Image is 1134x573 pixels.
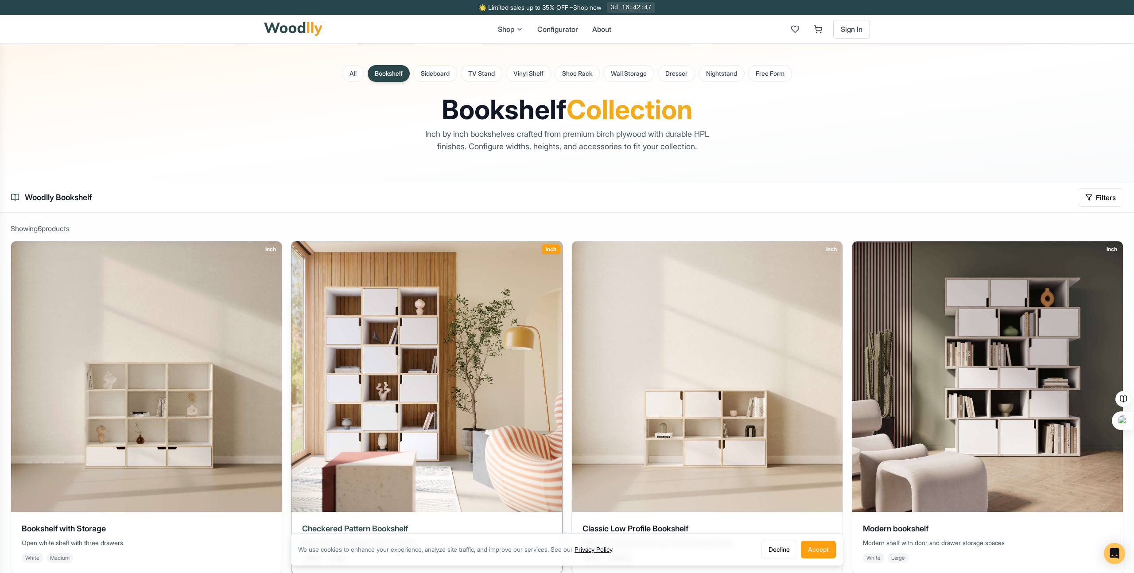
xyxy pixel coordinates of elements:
[833,20,870,39] button: Sign In
[368,65,410,82] button: Bookshelf
[22,523,271,535] h3: Bookshelf with Storage
[1103,244,1121,254] div: Inch
[567,93,693,125] span: Collection
[572,241,843,512] img: Classic Low Profile Bookshelf
[418,128,716,153] p: Inch by inch bookshelves crafted from premium birch plywood with durable HPL finishes. Configure ...
[264,22,322,36] img: Woodlly
[555,65,600,82] button: Shoe Rack
[542,244,560,254] div: Inch
[302,523,551,535] h3: Checkered Pattern Bookshelf
[801,541,836,558] button: Accept
[658,65,695,82] button: Dresser
[592,24,611,35] button: About
[11,223,1123,234] p: Showing 6 product s
[748,65,792,82] button: Free Form
[461,65,502,82] button: TV Stand
[537,24,578,35] button: Configurator
[852,241,1123,512] img: Modern bookshelf
[342,65,364,82] button: All
[699,65,745,82] button: Nightstand
[498,24,523,35] button: Shop
[863,523,1112,535] h3: Modern bookshelf
[761,541,797,558] button: Decline
[607,2,655,13] div: 3d 16:42:47
[1096,192,1116,203] span: Filters
[603,65,654,82] button: Wall Storage
[285,235,569,519] img: Checkered Pattern Bookshelf
[1078,188,1123,207] button: Filters
[11,241,282,512] img: Bookshelf with Storage
[413,65,457,82] button: Sideboard
[583,523,832,535] h3: Classic Low Profile Bookshelf
[25,193,92,202] a: Woodlly Bookshelf
[261,244,280,254] div: Inch
[573,4,602,11] a: Shop now
[369,96,765,123] h1: Bookshelf
[506,65,551,82] button: Vinyl Shelf
[479,4,573,11] span: 🌟 Limited sales up to 35% OFF –
[822,244,841,254] div: Inch
[1104,543,1125,564] div: Open Intercom Messenger
[575,546,612,553] a: Privacy Policy
[298,545,621,554] div: We use cookies to enhance your experience, analyze site traffic, and improve our services. See our .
